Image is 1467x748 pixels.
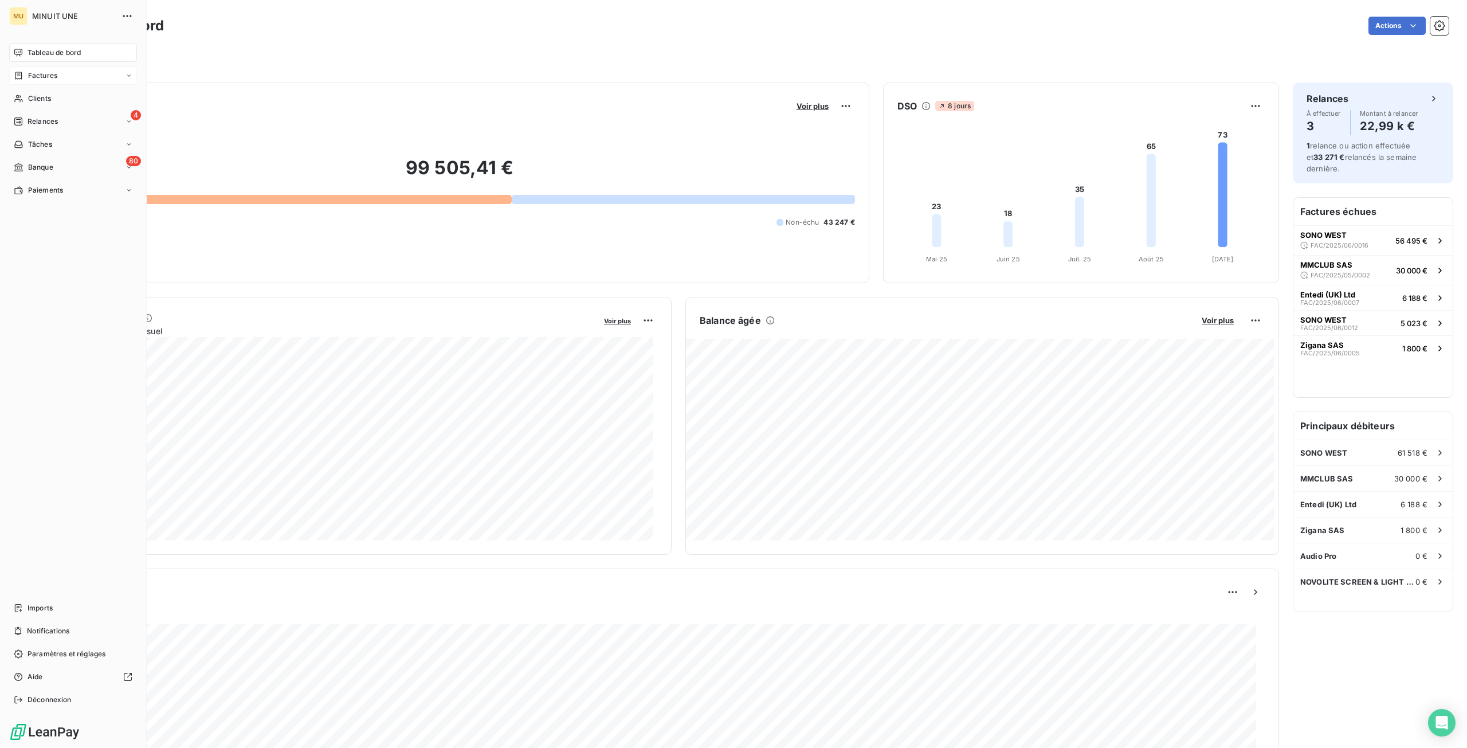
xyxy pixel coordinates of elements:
[1293,198,1453,225] h6: Factures échues
[28,71,57,81] span: Factures
[1396,266,1427,275] span: 30 000 €
[1398,448,1427,457] span: 61 518 €
[1300,500,1356,509] span: Entedi (UK) Ltd
[1202,316,1234,325] span: Voir plus
[1300,260,1352,269] span: MMCLUB SAS
[1402,293,1427,303] span: 6 188 €
[601,315,634,326] button: Voir plus
[1300,448,1347,457] span: SONO WEST
[131,110,141,120] span: 4
[926,255,947,263] tspan: Mai 25
[1138,255,1163,263] tspan: Août 25
[1293,412,1453,440] h6: Principaux débiteurs
[28,649,105,659] span: Paramètres et réglages
[126,156,141,166] span: 80
[1293,310,1453,335] button: SONO WESTFAC/2025/06/00125 023 €
[32,11,115,21] span: MINUIT UNE
[1395,236,1427,245] span: 56 495 €
[1402,344,1427,353] span: 1 800 €
[1394,474,1427,483] span: 30 000 €
[28,603,53,613] span: Imports
[1307,92,1348,105] h6: Relances
[797,101,829,111] span: Voir plus
[1300,290,1355,299] span: Entedi (UK) Ltd
[786,217,819,228] span: Non-échu
[1300,315,1347,324] span: SONO WEST
[1300,474,1354,483] span: MMCLUB SAS
[1368,17,1426,35] button: Actions
[1401,526,1427,535] span: 1 800 €
[28,93,51,104] span: Clients
[823,217,854,228] span: 43 247 €
[1428,709,1456,737] div: Open Intercom Messenger
[1307,141,1417,173] span: relance ou action effectuée et relancés la semaine dernière.
[28,185,63,195] span: Paiements
[1293,225,1453,255] button: SONO WESTFAC/2025/06/001656 495 €
[1311,242,1368,249] span: FAC/2025/06/0016
[1293,335,1453,361] button: Zigana SASFAC/2025/06/00051 800 €
[1311,272,1370,279] span: FAC/2025/05/0002
[604,317,631,325] span: Voir plus
[1068,255,1091,263] tspan: Juil. 25
[1313,152,1344,162] span: 33 271 €
[793,101,832,111] button: Voir plus
[1300,230,1347,240] span: SONO WEST
[28,139,52,150] span: Tâches
[700,314,761,327] h6: Balance âgée
[27,626,69,636] span: Notifications
[1211,255,1233,263] tspan: [DATE]
[28,162,53,173] span: Banque
[28,695,72,705] span: Déconnexion
[9,7,28,25] div: MU
[9,723,80,741] img: Logo LeanPay
[1300,551,1336,561] span: Audio Pro
[1300,299,1359,306] span: FAC/2025/06/0007
[935,101,974,111] span: 8 jours
[1293,285,1453,310] button: Entedi (UK) LtdFAC/2025/06/00076 188 €
[1401,500,1427,509] span: 6 188 €
[9,668,137,686] a: Aide
[1293,255,1453,285] button: MMCLUB SASFAC/2025/05/000230 000 €
[28,48,81,58] span: Tableau de bord
[1300,340,1344,350] span: Zigana SAS
[1198,315,1237,326] button: Voir plus
[28,672,43,682] span: Aide
[1360,117,1418,135] h4: 22,99 k €
[1307,141,1310,150] span: 1
[1307,110,1341,117] span: À effectuer
[65,156,855,191] h2: 99 505,41 €
[897,99,917,113] h6: DSO
[1360,110,1418,117] span: Montant à relancer
[65,325,596,337] span: Chiffre d'affaires mensuel
[1415,551,1427,561] span: 0 €
[28,116,58,127] span: Relances
[1415,577,1427,586] span: 0 €
[996,255,1019,263] tspan: Juin 25
[1401,319,1427,328] span: 5 023 €
[1300,526,1345,535] span: Zigana SAS
[1300,350,1360,357] span: FAC/2025/06/0005
[1307,117,1341,135] h4: 3
[1300,324,1358,331] span: FAC/2025/06/0012
[1300,577,1415,586] span: NOVOLITE SCREEN & LIGHT SAC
